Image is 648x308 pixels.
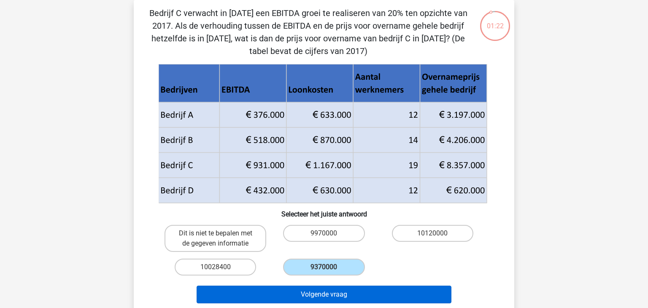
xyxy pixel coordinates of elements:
[392,225,473,242] label: 10120000
[197,286,452,303] button: Volgende vraag
[283,259,364,276] label: 9370000
[283,225,364,242] label: 9970000
[147,7,469,57] p: Bedrijf C verwacht in [DATE] een EBITDA groei te realiseren van 20% ten opzichte van 2017. Als de...
[479,10,511,31] div: 01:22
[175,259,256,276] label: 10028400
[165,225,266,252] label: Dit is niet te bepalen met de gegeven informatie
[147,203,501,218] h6: Selecteer het juiste antwoord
